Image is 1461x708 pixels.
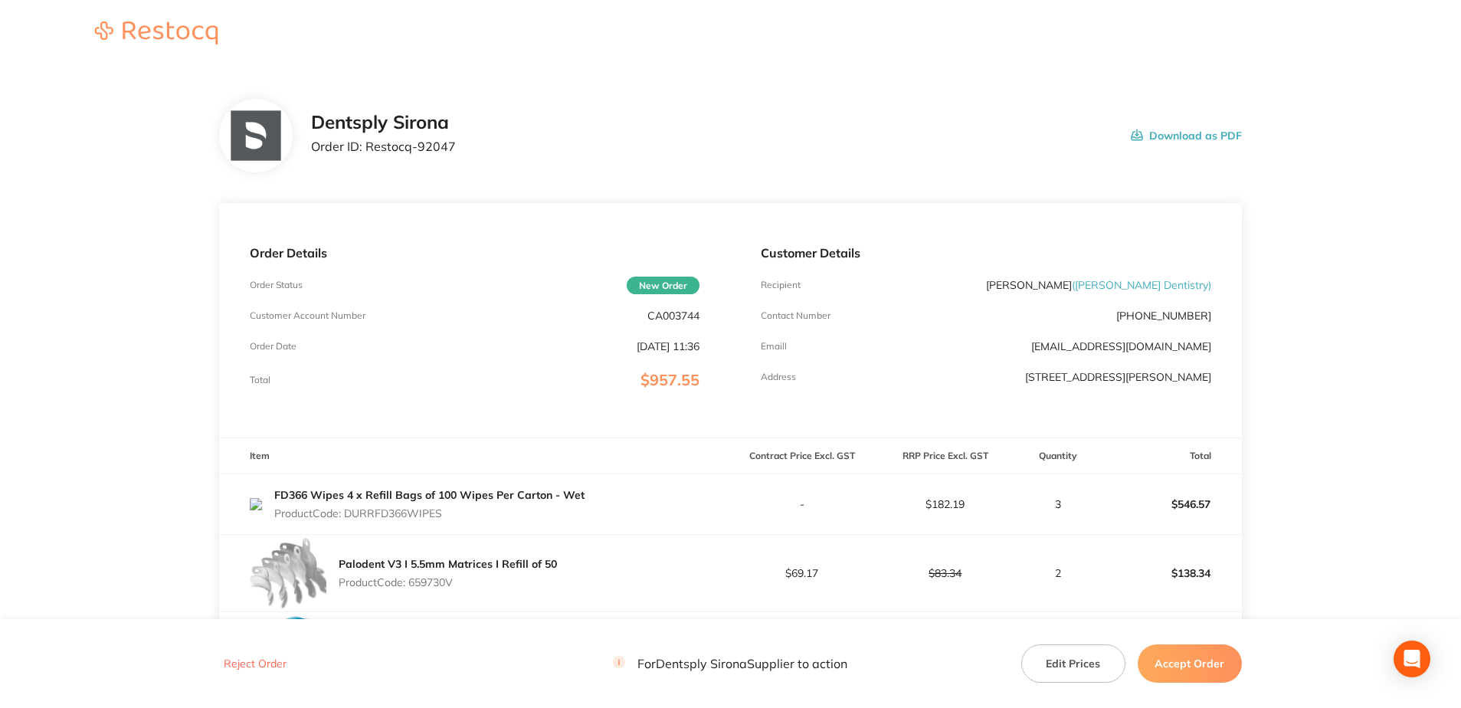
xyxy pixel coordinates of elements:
button: Edit Prices [1021,644,1125,683]
a: Palodent V3 I 5.5mm Matrices I Refill of 50 [339,557,557,571]
p: $83.34 [874,567,1016,579]
h2: Dentsply Sirona [311,112,456,133]
button: Download as PDF [1131,112,1242,159]
p: [DATE] 11:36 [637,340,699,352]
p: Product Code: 659730V [339,576,557,588]
img: NTllNzd2NQ [231,111,280,161]
th: Contract Price Excl. GST [730,438,873,474]
a: FD366 Wipes 4 x Refill Bags of 100 Wipes Per Carton - Wet [274,488,585,502]
span: $957.55 [640,370,699,389]
button: Reject Order [219,657,291,671]
p: Order Date [250,341,296,352]
p: Recipient [761,280,801,290]
p: Order ID: Restocq- 92047 [311,139,456,153]
p: CA003744 [647,310,699,322]
p: [PERSON_NAME] [986,279,1211,291]
p: $546.57 [1099,486,1241,523]
p: For Dentsply Sirona Supplier to action [613,657,847,671]
span: ( [PERSON_NAME] Dentistry ) [1072,278,1211,292]
p: Order Status [250,280,303,290]
p: $138.34 [1099,555,1241,592]
p: 2 [1017,567,1098,579]
p: - [731,498,873,510]
th: Total [1099,438,1242,474]
a: [EMAIL_ADDRESS][DOMAIN_NAME] [1031,339,1211,353]
a: Restocq logo [80,21,233,47]
p: Order Details [250,246,699,260]
p: [PHONE_NUMBER] [1116,310,1211,322]
img: Restocq logo [80,21,233,44]
p: Product Code: DURRFD366WIPES [274,507,585,520]
p: Customer Account Number [250,310,365,321]
p: Emaill [761,341,787,352]
p: 3 [1017,498,1098,510]
div: Open Intercom Messenger [1394,641,1430,677]
img: c25leG41bA [250,612,326,689]
th: Quantity [1017,438,1099,474]
th: RRP Price Excl. GST [873,438,1017,474]
span: New Order [627,277,699,294]
button: Accept Order [1138,644,1242,683]
p: [STREET_ADDRESS][PERSON_NAME] [1025,371,1211,383]
th: Item [219,438,730,474]
img: bzZuODhqaw [250,535,326,611]
p: Contact Number [761,310,830,321]
p: $182.19 [874,498,1016,510]
p: Customer Details [761,246,1210,260]
p: Address [761,372,796,382]
p: Total [250,375,270,385]
img: dXEwbTMzMw [250,498,262,510]
p: $69.17 [731,567,873,579]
